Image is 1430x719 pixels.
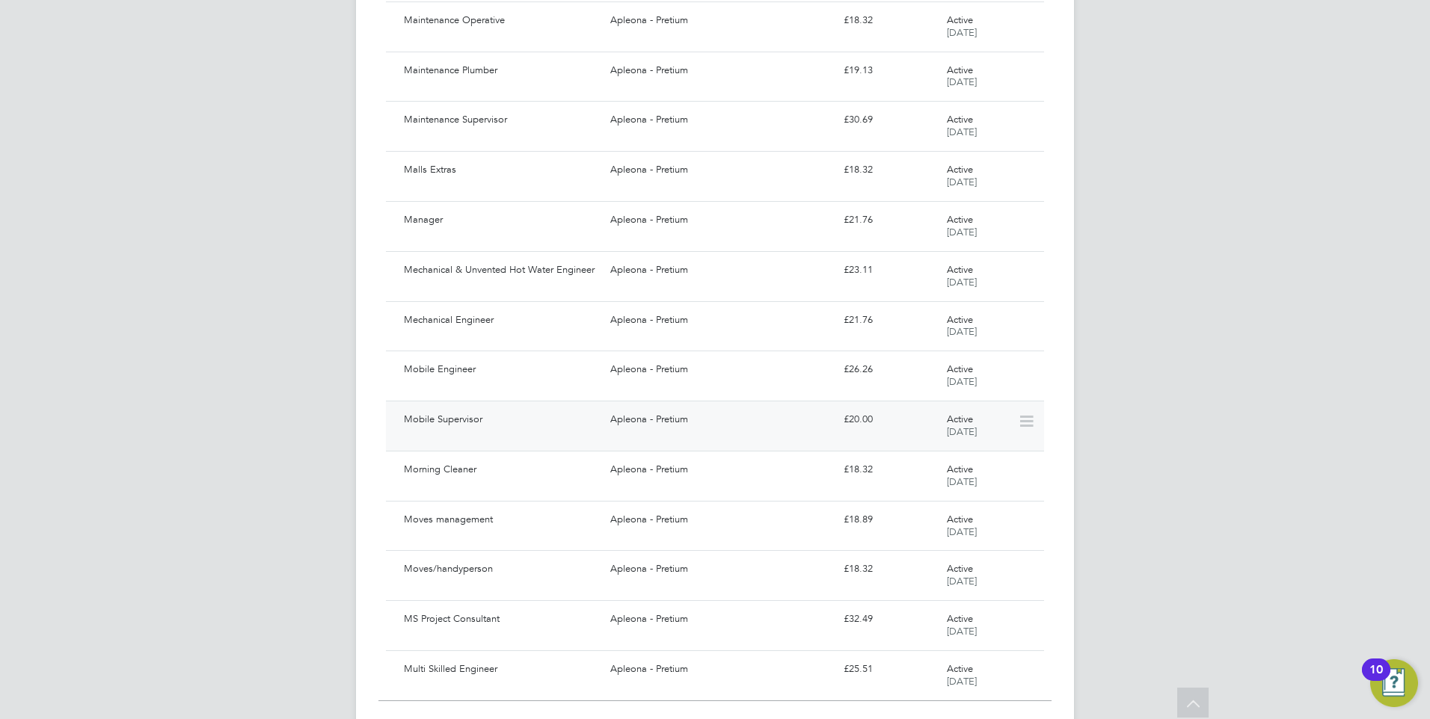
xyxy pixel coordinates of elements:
[604,308,837,333] div: Apleona - Pretium
[838,8,941,33] div: £18.32
[947,612,973,625] span: Active
[947,75,977,88] span: [DATE]
[838,657,941,682] div: £25.51
[604,657,837,682] div: Apleona - Pretium
[604,158,837,182] div: Apleona - Pretium
[947,126,977,138] span: [DATE]
[398,557,604,581] div: Moves/handyperson
[947,575,977,587] span: [DATE]
[947,213,973,226] span: Active
[398,507,604,532] div: Moves management
[947,625,977,638] span: [DATE]
[838,158,941,182] div: £18.32
[604,58,837,83] div: Apleona - Pretium
[1370,659,1418,707] button: Open Resource Center, 10 new notifications
[838,607,941,632] div: £32.49
[604,457,837,482] div: Apleona - Pretium
[604,557,837,581] div: Apleona - Pretium
[604,357,837,382] div: Apleona - Pretium
[398,58,604,83] div: Maintenance Plumber
[838,258,941,283] div: £23.11
[947,26,977,39] span: [DATE]
[838,457,941,482] div: £18.32
[947,362,973,375] span: Active
[838,357,941,382] div: £26.26
[947,263,973,276] span: Active
[947,475,977,488] span: [DATE]
[398,108,604,132] div: Maintenance Supervisor
[838,557,941,581] div: £18.32
[838,507,941,532] div: £18.89
[398,258,604,283] div: Mechanical & Unvented Hot Water Engineer
[947,675,977,688] span: [DATE]
[947,375,977,388] span: [DATE]
[398,208,604,232] div: Manager
[947,226,977,238] span: [DATE]
[947,562,973,575] span: Active
[398,158,604,182] div: Malls Extras
[838,108,941,132] div: £30.69
[947,64,973,76] span: Active
[947,525,977,538] span: [DATE]
[947,425,977,438] span: [DATE]
[398,407,604,432] div: Mobile Supervisor
[947,113,973,126] span: Active
[947,463,973,475] span: Active
[838,308,941,333] div: £21.76
[1369,670,1383,689] div: 10
[947,176,977,188] span: [DATE]
[947,513,973,525] span: Active
[604,208,837,232] div: Apleona - Pretium
[604,507,837,532] div: Apleona - Pretium
[838,407,941,432] div: £20.00
[947,313,973,326] span: Active
[947,276,977,288] span: [DATE]
[604,407,837,432] div: Apleona - Pretium
[398,308,604,333] div: Mechanical Engineer
[947,13,973,26] span: Active
[838,58,941,83] div: £19.13
[398,357,604,382] div: Mobile Engineer
[947,413,973,425] span: Active
[947,325,977,338] span: [DATE]
[604,108,837,132] div: Apleona - Pretium
[398,657,604,682] div: Multi Skilled Engineer
[398,8,604,33] div: Maintenance Operative
[604,8,837,33] div: Apleona - Pretium
[947,163,973,176] span: Active
[604,607,837,632] div: Apleona - Pretium
[838,208,941,232] div: £21.76
[604,258,837,283] div: Apleona - Pretium
[398,607,604,632] div: MS Project Consultant
[398,457,604,482] div: Morning Cleaner
[947,662,973,675] span: Active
